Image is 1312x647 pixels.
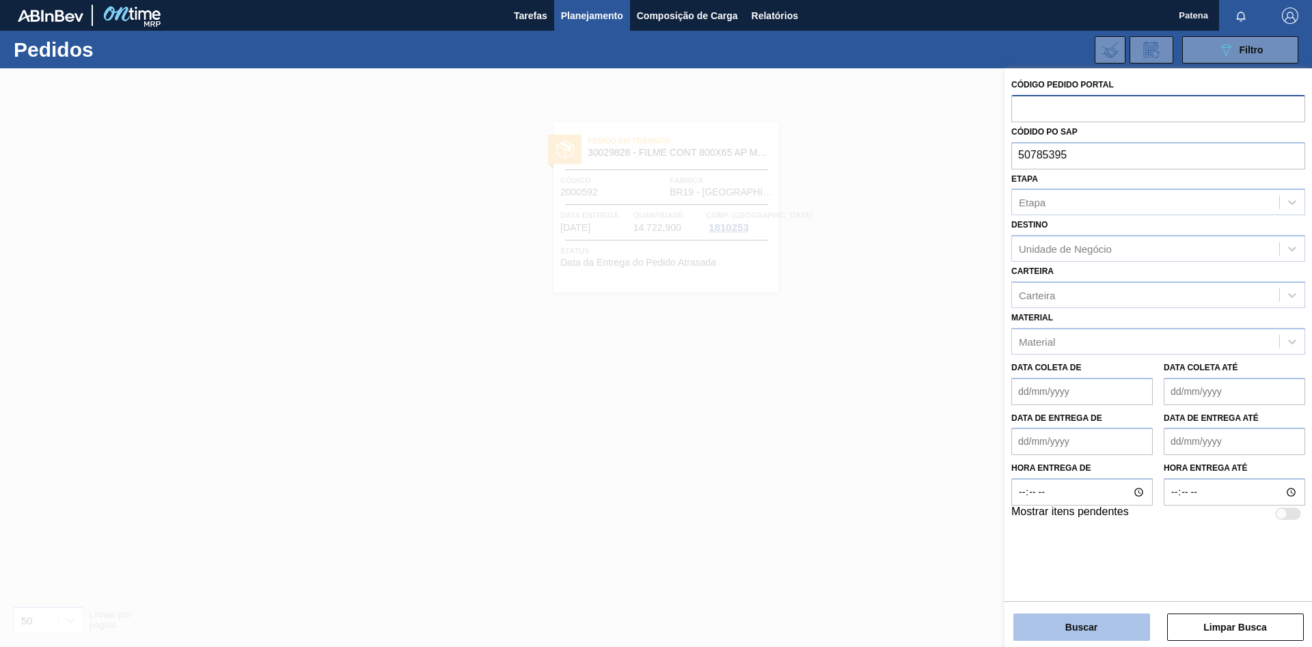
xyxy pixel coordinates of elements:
span: Relatórios [752,8,798,24]
img: TNhmsLtSVTkK8tSr43FrP2fwEKptu5GPRR3wAAAABJRU5ErkJggg== [18,10,83,22]
label: Destino [1011,220,1048,230]
label: Etapa [1011,174,1038,184]
span: Filtro [1240,44,1263,55]
h1: Pedidos [14,42,218,57]
input: dd/mm/yyyy [1164,428,1305,455]
img: Logout [1282,8,1298,24]
label: Mostrar itens pendentes [1011,506,1129,522]
label: Códido PO SAP [1011,127,1078,137]
input: dd/mm/yyyy [1011,378,1153,405]
label: Data coleta até [1164,363,1238,372]
div: Etapa [1019,197,1045,208]
label: Hora entrega de [1011,458,1153,478]
label: Data de Entrega de [1011,413,1102,423]
label: Carteira [1011,266,1054,276]
div: Unidade de Negócio [1019,243,1112,255]
label: Código Pedido Portal [1011,80,1114,90]
label: Data de Entrega até [1164,413,1259,423]
div: Carteira [1019,289,1055,301]
label: Material [1011,313,1053,322]
span: Composição de Carga [637,8,738,24]
span: Tarefas [514,8,547,24]
div: Importar Negociações dos Pedidos [1095,36,1125,64]
input: dd/mm/yyyy [1011,428,1153,455]
input: dd/mm/yyyy [1164,378,1305,405]
button: Filtro [1182,36,1298,64]
div: Material [1019,335,1055,347]
div: Solicitação de Revisão de Pedidos [1130,36,1173,64]
label: Hora entrega até [1164,458,1305,478]
button: Notificações [1219,6,1263,25]
label: Data coleta de [1011,363,1081,372]
span: Planejamento [561,8,623,24]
